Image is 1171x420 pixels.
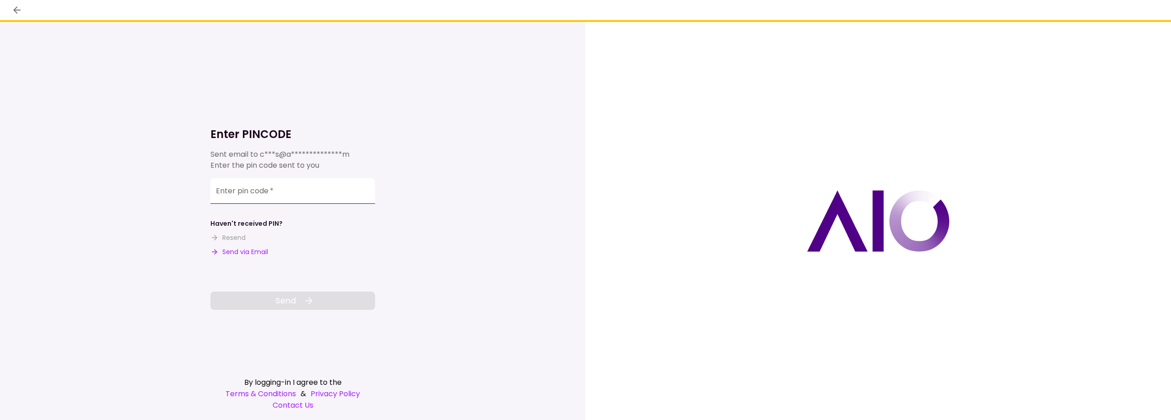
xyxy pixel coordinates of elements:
div: Haven't received PIN? [210,219,283,229]
div: Sent email to Enter the pin code sent to you [210,149,375,171]
span: Send [275,294,296,307]
img: AIO logo [807,190,950,252]
button: Send [210,292,375,310]
button: Resend [210,233,246,243]
div: By logging-in I agree to the [210,377,375,388]
a: Contact Us [210,399,375,411]
button: Send via Email [210,247,268,257]
a: Terms & Conditions [226,388,296,399]
h1: Enter PINCODE [210,127,375,142]
div: & [210,388,375,399]
a: Privacy Policy [311,388,360,399]
button: back [9,2,25,18]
